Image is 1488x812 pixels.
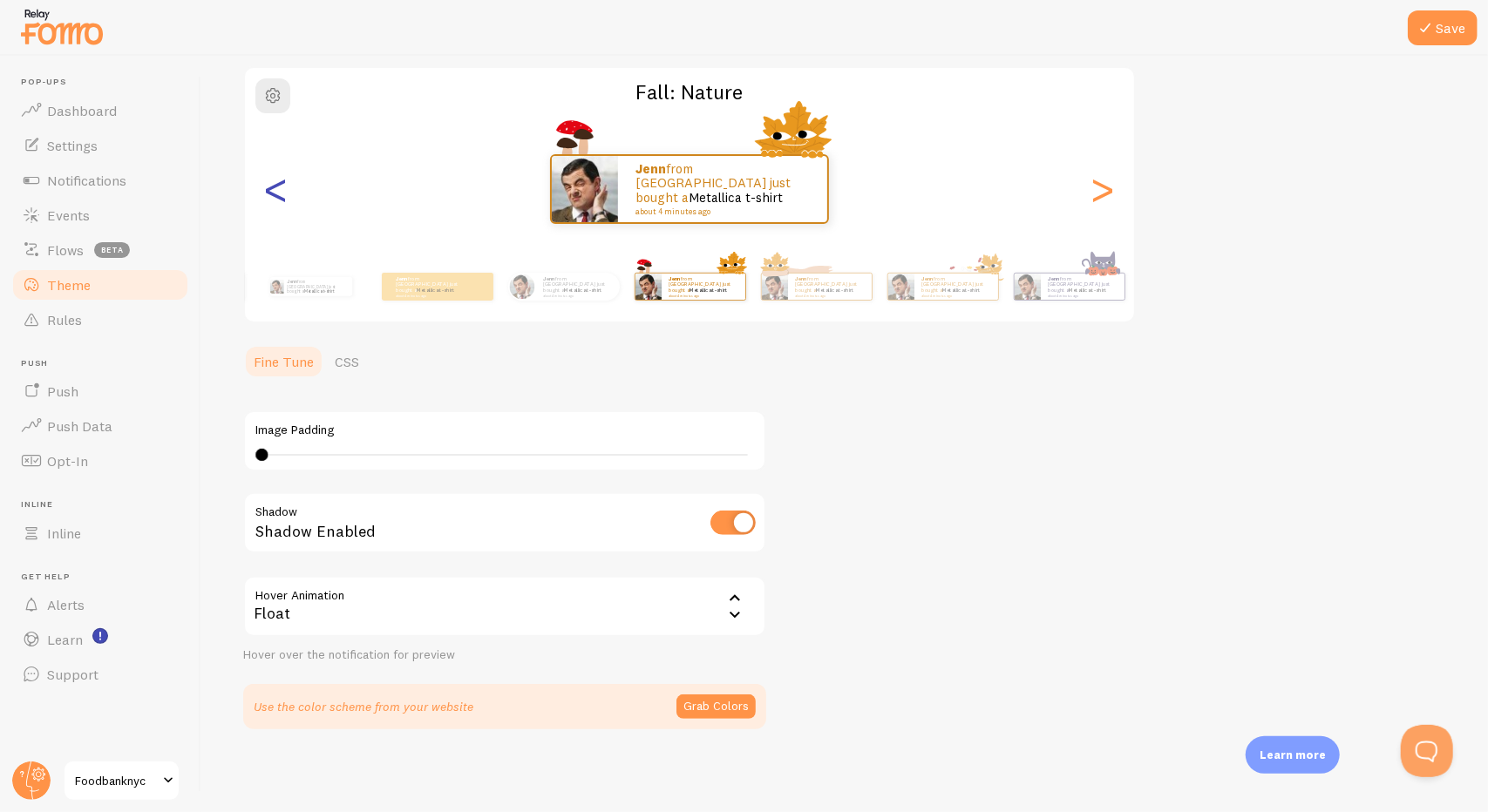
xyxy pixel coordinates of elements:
[10,163,190,198] a: Notifications
[1014,274,1040,300] img: Fomo
[47,596,85,613] span: Alerts
[552,156,618,222] img: Fomo
[669,275,681,282] strong: Jenn
[21,358,190,369] span: Push
[795,275,807,282] strong: Jenn
[266,126,287,252] div: Previous slide
[21,77,190,88] span: Pop-ups
[243,647,766,663] div: Hover over the notification for preview
[324,344,370,379] a: CSS
[243,576,766,637] div: Float
[47,452,88,470] span: Opt-In
[243,344,324,379] a: Fine Tune
[269,280,283,294] img: Fomo
[287,279,297,284] strong: Jenn
[417,287,454,294] a: Metallica t-shirt
[887,274,914,300] img: Fomo
[396,275,465,297] p: from [GEOGRAPHIC_DATA] just bought a
[10,409,190,443] a: Push Data
[635,162,810,216] p: from [GEOGRAPHIC_DATA] just bought a
[10,657,190,692] a: Support
[676,694,756,719] button: Grab Colors
[47,311,82,328] span: Rules
[396,294,464,297] small: about 4 minutes ago
[10,622,190,657] a: Learn
[287,277,345,296] p: from [GEOGRAPHIC_DATA] just bought a
[47,241,84,259] span: Flows
[635,160,666,177] strong: Jenn
[94,242,130,258] span: beta
[47,276,91,294] span: Theme
[669,275,738,297] p: from [GEOGRAPHIC_DATA] just bought a
[304,288,334,294] a: Metallica t-shirt
[10,516,190,551] a: Inline
[1246,736,1340,774] div: Learn more
[1048,294,1116,297] small: about 4 minutes ago
[10,587,190,622] a: Alerts
[564,287,601,294] a: Metallica t-shirt
[254,698,473,715] p: Use the color scheme from your website
[10,233,190,267] a: Flows beta
[795,294,863,297] small: about 4 minutes ago
[92,628,108,644] svg: <p>Watch New Feature Tutorials!</p>
[543,275,555,282] strong: Jenn
[47,137,98,154] span: Settings
[47,666,99,683] span: Support
[47,102,117,119] span: Dashboard
[942,287,980,294] a: Metallica t-shirt
[47,172,126,189] span: Notifications
[10,374,190,409] a: Push
[509,274,534,299] img: Fomo
[21,572,190,583] span: Get Help
[921,275,934,282] strong: Jenn
[63,760,180,802] a: Foodbanknyc
[243,492,766,556] div: Shadow Enabled
[47,382,78,400] span: Push
[75,770,158,791] span: Foodbanknyc
[10,198,190,233] a: Events
[47,417,112,435] span: Push Data
[21,499,190,511] span: Inline
[1092,126,1113,252] div: Next slide
[47,524,81,542] span: Inline
[761,274,787,300] img: Fomo
[1401,725,1453,777] iframe: Help Scout Beacon - Open
[690,287,727,294] a: Metallica t-shirt
[245,78,1134,105] h2: Fall: Nature
[10,267,190,302] a: Theme
[10,93,190,128] a: Dashboard
[921,275,991,297] p: from [GEOGRAPHIC_DATA] just bought a
[635,207,805,216] small: about 4 minutes ago
[1048,275,1118,297] p: from [GEOGRAPHIC_DATA] just bought a
[1048,275,1060,282] strong: Jenn
[255,423,754,438] label: Image Padding
[795,275,865,297] p: from [GEOGRAPHIC_DATA] just bought a
[635,274,661,300] img: Fomo
[10,128,190,163] a: Settings
[543,294,611,297] small: about 4 minutes ago
[816,287,853,294] a: Metallica t-shirt
[543,275,613,297] p: from [GEOGRAPHIC_DATA] just bought a
[689,189,783,206] a: Metallica t-shirt
[669,294,737,297] small: about 4 minutes ago
[47,206,90,224] span: Events
[1260,747,1326,763] p: Learn more
[1069,287,1106,294] a: Metallica t-shirt
[396,275,408,282] strong: Jenn
[10,443,190,478] a: Opt-In
[921,294,989,297] small: about 4 minutes ago
[10,302,190,337] a: Rules
[47,631,83,648] span: Learn
[18,4,105,49] img: fomo-relay-logo-orange.svg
